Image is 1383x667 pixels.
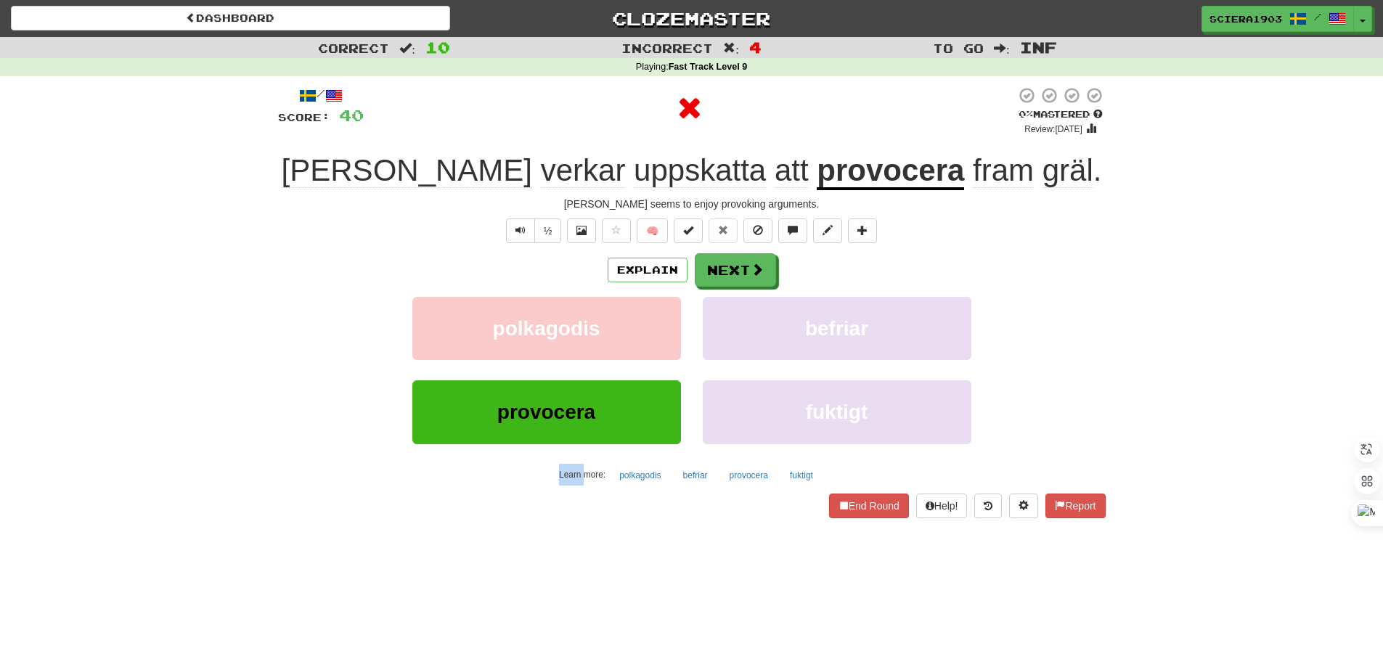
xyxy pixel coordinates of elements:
[695,253,776,287] button: Next
[318,41,389,55] span: Correct
[722,465,776,486] button: provocera
[749,38,762,56] span: 4
[813,218,842,243] button: Edit sentence (alt+d)
[412,380,681,443] button: provocera
[775,153,809,188] span: att
[412,297,681,360] button: polkagodis
[608,258,688,282] button: Explain
[709,218,738,243] button: Reset to 0% Mastered (alt+r)
[703,380,971,443] button: fuktigt
[425,38,450,56] span: 10
[1024,124,1082,134] small: Review: [DATE]
[278,197,1106,211] div: [PERSON_NAME] seems to enjoy provoking arguments.
[278,111,330,123] span: Score:
[541,153,626,188] span: verkar
[1019,108,1033,120] span: 0 %
[817,153,964,190] u: provocera
[339,106,364,124] span: 40
[1020,38,1057,56] span: Inf
[1314,12,1321,22] span: /
[933,41,984,55] span: To go
[805,317,868,340] span: befriar
[559,470,605,480] small: Learn more:
[493,317,600,340] span: polkagodis
[621,41,713,55] span: Incorrect
[848,218,877,243] button: Add to collection (alt+a)
[669,62,748,72] strong: Fast Track Level 9
[973,153,1034,188] span: fram
[1016,108,1106,121] div: Mastered
[602,218,631,243] button: Favorite sentence (alt+f)
[675,465,716,486] button: befriar
[723,42,739,54] span: :
[778,218,807,243] button: Discuss sentence (alt+u)
[278,86,364,105] div: /
[674,218,703,243] button: Set this sentence to 100% Mastered (alt+m)
[994,42,1010,54] span: :
[964,153,1101,188] span: .
[1043,153,1093,188] span: gräl
[806,401,868,423] span: fuktigt
[506,218,535,243] button: Play sentence audio (ctl+space)
[637,218,668,243] button: 🧠
[782,465,821,486] button: fuktigt
[611,465,669,486] button: polkagodis
[472,6,911,31] a: Clozemaster
[534,218,562,243] button: ½
[503,218,562,243] div: Text-to-speech controls
[743,218,772,243] button: Ignore sentence (alt+i)
[497,401,595,423] span: provocera
[11,6,450,30] a: Dashboard
[1202,6,1354,32] a: sciera1903 /
[829,494,909,518] button: End Round
[399,42,415,54] span: :
[1045,494,1105,518] button: Report
[974,494,1002,518] button: Round history (alt+y)
[567,218,596,243] button: Show image (alt+x)
[282,153,532,188] span: [PERSON_NAME]
[916,494,968,518] button: Help!
[1209,12,1282,25] span: sciera1903
[703,297,971,360] button: befriar
[634,153,766,188] span: uppskatta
